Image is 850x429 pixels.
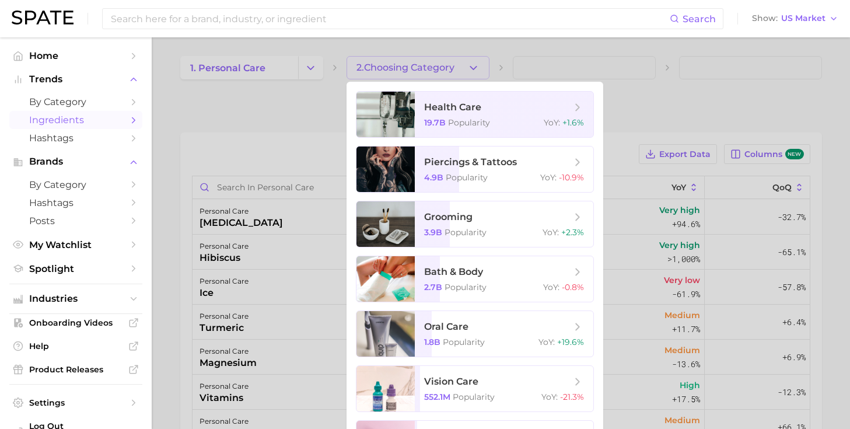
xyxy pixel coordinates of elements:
[424,282,442,292] span: 2.7b
[559,172,584,183] span: -10.9%
[9,153,142,170] button: Brands
[29,197,123,208] span: Hashtags
[424,376,478,387] span: vision care
[29,74,123,85] span: Trends
[9,290,142,308] button: Industries
[562,117,584,128] span: +1.6%
[9,236,142,254] a: My Watchlist
[9,129,142,147] a: Hashtags
[9,212,142,230] a: Posts
[538,337,555,347] span: YoY :
[424,172,443,183] span: 4.9b
[9,314,142,332] a: Onboarding Videos
[29,156,123,167] span: Brands
[541,392,558,402] span: YoY :
[9,71,142,88] button: Trends
[453,392,495,402] span: Popularity
[424,227,442,238] span: 3.9b
[29,294,123,304] span: Industries
[9,111,142,129] a: Ingredients
[424,337,440,347] span: 1.8b
[29,50,123,61] span: Home
[9,47,142,65] a: Home
[560,392,584,402] span: -21.3%
[9,361,142,378] a: Product Releases
[29,132,123,144] span: Hashtags
[29,341,123,351] span: Help
[446,172,488,183] span: Popularity
[9,337,142,355] a: Help
[29,318,123,328] span: Onboarding Videos
[29,239,123,250] span: My Watchlist
[29,263,123,274] span: Spotlight
[29,96,123,107] span: by Category
[424,117,446,128] span: 19.7b
[749,11,841,26] button: ShowUS Market
[29,114,123,125] span: Ingredients
[9,394,142,411] a: Settings
[445,227,487,238] span: Popularity
[543,282,559,292] span: YoY :
[9,260,142,278] a: Spotlight
[445,282,487,292] span: Popularity
[29,364,123,375] span: Product Releases
[540,172,557,183] span: YoY :
[543,227,559,238] span: YoY :
[424,211,473,222] span: grooming
[110,9,670,29] input: Search here for a brand, industry, or ingredient
[424,156,517,168] span: piercings & tattoos
[424,266,483,277] span: bath & body
[424,392,450,402] span: 552.1m
[544,117,560,128] span: YoY :
[9,194,142,212] a: Hashtags
[443,337,485,347] span: Popularity
[781,15,825,22] span: US Market
[424,102,481,113] span: health care
[562,282,584,292] span: -0.8%
[752,15,778,22] span: Show
[29,179,123,190] span: by Category
[29,215,123,226] span: Posts
[448,117,490,128] span: Popularity
[683,13,716,25] span: Search
[29,397,123,408] span: Settings
[9,176,142,194] a: by Category
[424,321,468,332] span: oral care
[557,337,584,347] span: +19.6%
[561,227,584,238] span: +2.3%
[9,93,142,111] a: by Category
[12,11,74,25] img: SPATE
